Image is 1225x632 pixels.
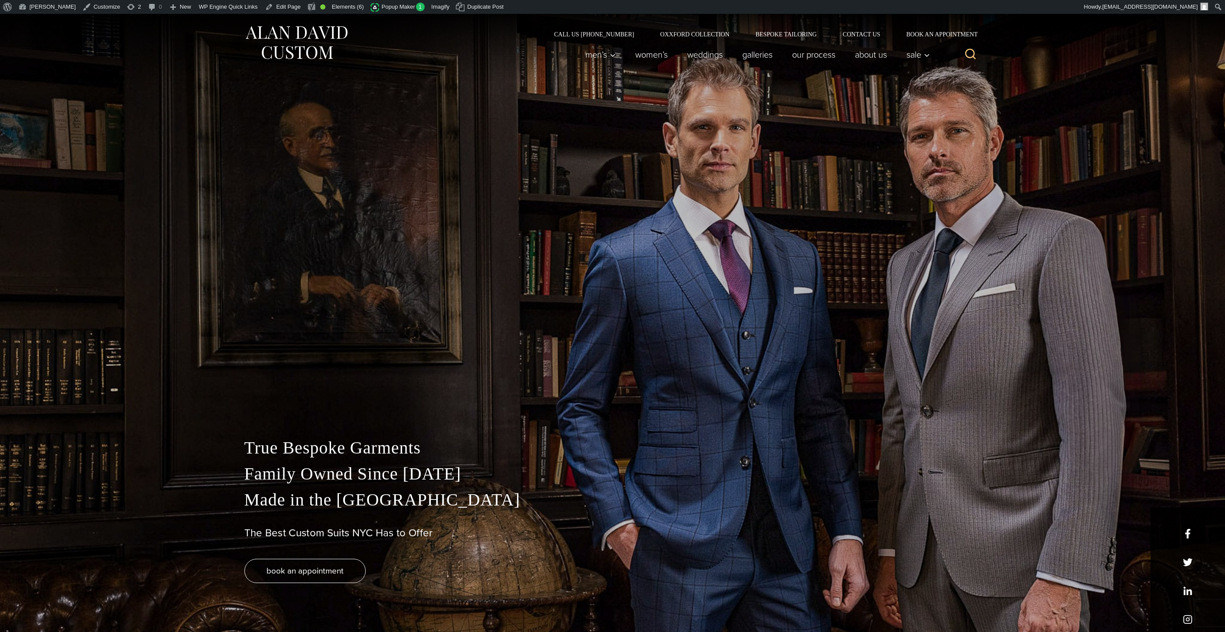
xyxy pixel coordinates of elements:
a: facebook [1183,529,1193,538]
span: Men’s [585,50,616,59]
div: Good [320,4,325,10]
a: x/twitter [1183,557,1193,567]
a: Book an Appointment [893,31,981,37]
a: Contact Us [830,31,894,37]
a: Our Process [782,46,845,63]
p: True Bespoke Garments Family Owned Since [DATE] Made in the [GEOGRAPHIC_DATA] [244,435,981,513]
h1: The Best Custom Suits NYC Has to Offer [244,527,981,539]
nav: Primary Navigation [575,46,934,63]
img: Alan David Custom [244,23,348,62]
a: Call Us [PHONE_NUMBER] [541,31,647,37]
button: View Search Form [960,44,981,65]
span: [EMAIL_ADDRESS][DOMAIN_NAME] [1102,3,1198,10]
a: book an appointment [244,559,366,583]
a: Galleries [732,46,782,63]
span: Sale [907,50,930,59]
a: About Us [845,46,897,63]
span: book an appointment [266,564,344,577]
span: 1 [416,3,425,11]
iframe: Opens a widget where you can chat to one of our agents [1170,606,1216,628]
a: Oxxford Collection [647,31,742,37]
a: weddings [677,46,732,63]
a: linkedin [1183,586,1193,596]
a: Women’s [625,46,677,63]
a: Bespoke Tailoring [742,31,829,37]
nav: Secondary Navigation [541,31,981,37]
